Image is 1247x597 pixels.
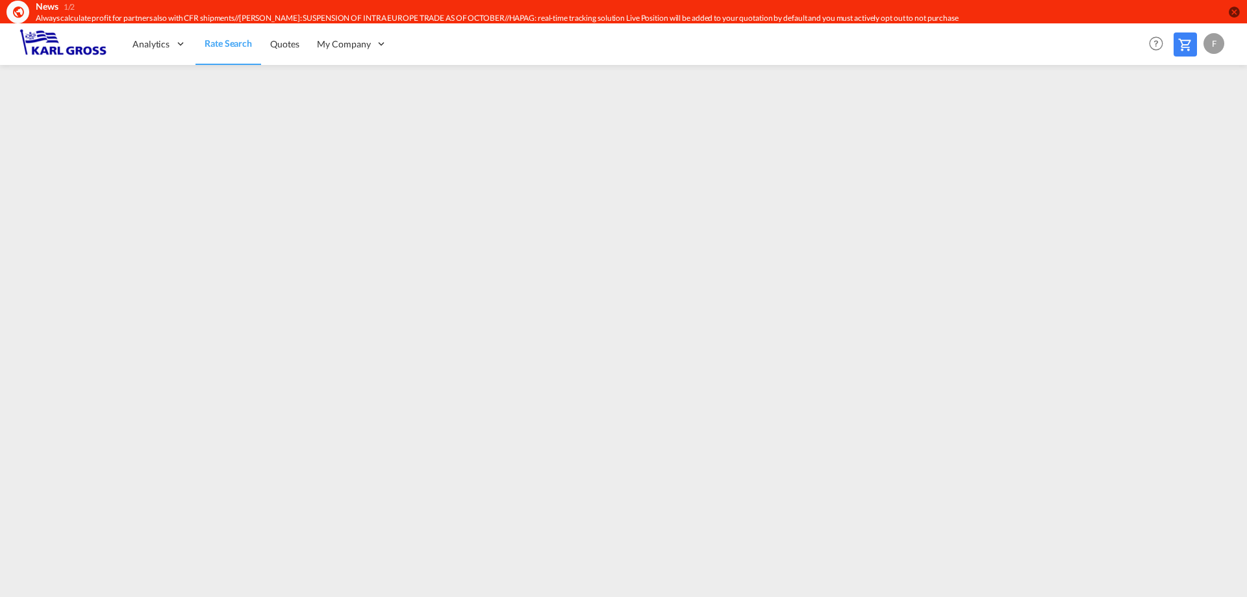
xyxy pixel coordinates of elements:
a: Quotes [261,23,308,65]
span: Rate Search [205,38,252,49]
button: icon-close-circle [1228,5,1241,18]
div: Analytics [123,23,195,65]
div: 1/2 [64,2,75,13]
div: My Company [308,23,396,65]
a: Rate Search [195,23,261,65]
div: Always calculate profit for partners also with CFR shipments//YANG MING: SUSPENSION OF INTRA EURO... [36,13,1055,24]
span: My Company [317,38,370,51]
span: Help [1145,32,1167,55]
div: F [1203,33,1224,54]
span: Quotes [270,38,299,49]
span: Analytics [132,38,170,51]
md-icon: icon-earth [12,5,25,18]
div: Help [1145,32,1174,56]
img: 3269c73066d711f095e541db4db89301.png [19,29,107,58]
